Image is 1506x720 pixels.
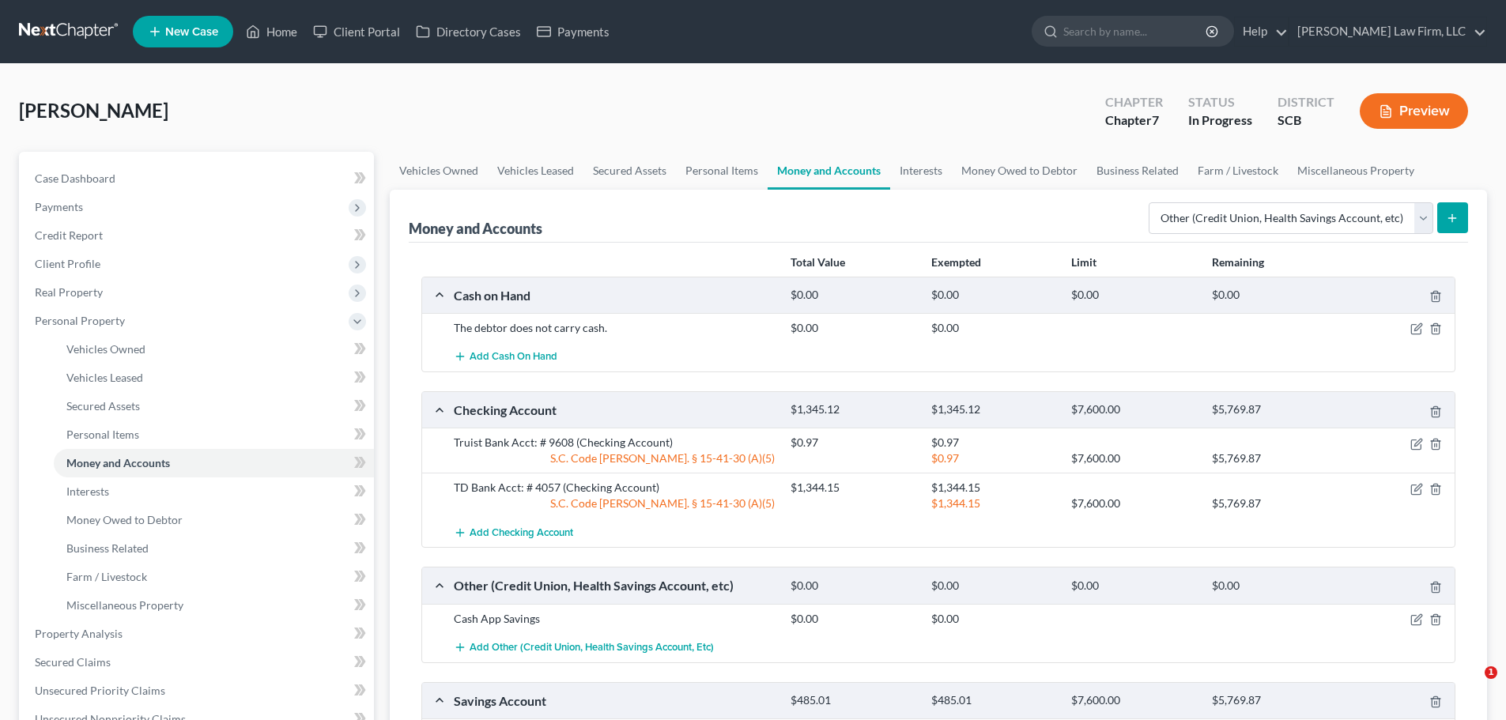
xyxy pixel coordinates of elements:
[923,611,1063,627] div: $0.00
[66,513,183,526] span: Money Owed to Debtor
[783,579,923,594] div: $0.00
[1105,93,1163,111] div: Chapter
[923,450,1063,466] div: $0.97
[454,342,557,371] button: Add Cash on Hand
[454,633,714,662] button: Add Other (Credit Union, Health Savings Account, etc)
[408,17,529,46] a: Directory Cases
[54,335,374,364] a: Vehicles Owned
[1152,112,1159,127] span: 7
[923,480,1063,496] div: $1,344.15
[54,506,374,534] a: Money Owed to Debtor
[1188,93,1252,111] div: Status
[54,420,374,449] a: Personal Items
[488,152,583,190] a: Vehicles Leased
[35,172,115,185] span: Case Dashboard
[409,219,542,238] div: Money and Accounts
[1188,152,1288,190] a: Farm / Livestock
[1212,255,1264,269] strong: Remaining
[66,598,183,612] span: Miscellaneous Property
[1063,693,1203,708] div: $7,600.00
[54,563,374,591] a: Farm / Livestock
[952,152,1087,190] a: Money Owed to Debtor
[446,577,783,594] div: Other (Credit Union, Health Savings Account, etc)
[923,402,1063,417] div: $1,345.12
[1204,402,1344,417] div: $5,769.87
[1063,450,1203,466] div: $7,600.00
[1063,402,1203,417] div: $7,600.00
[1288,152,1424,190] a: Miscellaneous Property
[583,152,676,190] a: Secured Assets
[1204,693,1344,708] div: $5,769.87
[446,496,783,511] div: S.C. Code [PERSON_NAME]. § 15-41-30 (A)(5)
[66,399,140,413] span: Secured Assets
[470,526,573,539] span: Add Checking Account
[783,435,923,450] div: $0.97
[22,221,374,250] a: Credit Report
[1105,111,1163,130] div: Chapter
[54,392,374,420] a: Secured Assets
[454,518,573,547] button: Add Checking Account
[1204,496,1344,511] div: $5,769.87
[66,371,143,384] span: Vehicles Leased
[1188,111,1252,130] div: In Progress
[783,288,923,303] div: $0.00
[923,496,1063,511] div: $1,344.15
[446,287,783,303] div: Cash on Hand
[1087,152,1188,190] a: Business Related
[35,257,100,270] span: Client Profile
[22,677,374,705] a: Unsecured Priority Claims
[446,435,783,450] div: Truist Bank Acct: # 9608 (Checking Account)
[890,152,952,190] a: Interests
[923,435,1063,450] div: $0.97
[66,428,139,441] span: Personal Items
[470,351,557,364] span: Add Cash on Hand
[1071,255,1096,269] strong: Limit
[783,320,923,336] div: $0.00
[22,620,374,648] a: Property Analysis
[22,164,374,193] a: Case Dashboard
[783,480,923,496] div: $1,344.15
[35,228,103,242] span: Credit Report
[66,541,149,555] span: Business Related
[783,402,923,417] div: $1,345.12
[54,477,374,506] a: Interests
[768,152,890,190] a: Money and Accounts
[1063,17,1208,46] input: Search by name...
[783,693,923,708] div: $485.01
[305,17,408,46] a: Client Portal
[1278,93,1334,111] div: District
[22,648,374,677] a: Secured Claims
[35,200,83,213] span: Payments
[446,480,783,496] div: TD Bank Acct: # 4057 (Checking Account)
[470,641,714,654] span: Add Other (Credit Union, Health Savings Account, etc)
[446,320,783,336] div: The debtor does not carry cash.
[35,655,111,669] span: Secured Claims
[35,627,123,640] span: Property Analysis
[1452,666,1490,704] iframe: Intercom live chat
[19,99,168,122] span: [PERSON_NAME]
[676,152,768,190] a: Personal Items
[446,692,783,709] div: Savings Account
[791,255,845,269] strong: Total Value
[54,591,374,620] a: Miscellaneous Property
[923,579,1063,594] div: $0.00
[66,342,145,356] span: Vehicles Owned
[1063,579,1203,594] div: $0.00
[1063,496,1203,511] div: $7,600.00
[1204,288,1344,303] div: $0.00
[529,17,617,46] a: Payments
[1278,111,1334,130] div: SCB
[446,611,783,627] div: Cash App Savings
[66,484,109,498] span: Interests
[1289,17,1486,46] a: [PERSON_NAME] Law Firm, LLC
[1235,17,1288,46] a: Help
[238,17,305,46] a: Home
[35,684,165,697] span: Unsecured Priority Claims
[1360,93,1468,129] button: Preview
[66,456,170,469] span: Money and Accounts
[923,320,1063,336] div: $0.00
[54,534,374,563] a: Business Related
[165,26,218,38] span: New Case
[446,450,783,466] div: S.C. Code [PERSON_NAME]. § 15-41-30 (A)(5)
[1204,579,1344,594] div: $0.00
